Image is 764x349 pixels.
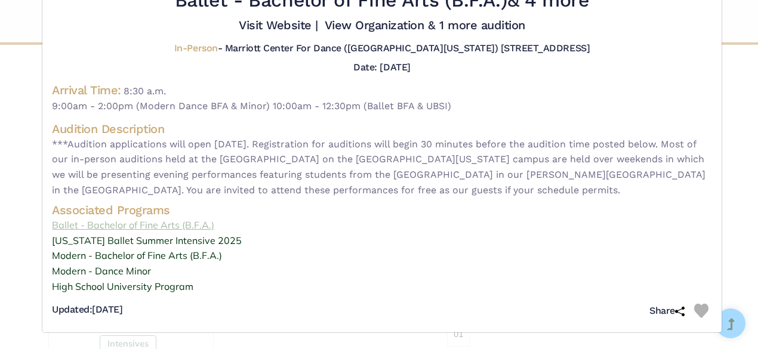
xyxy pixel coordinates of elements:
[52,83,121,97] h4: Arrival Time:
[52,304,92,315] span: Updated:
[52,202,712,218] h4: Associated Programs
[52,248,712,264] a: Modern - Bachelor of Fine Arts (B.F.A.)
[52,279,712,295] a: High School University Program
[353,61,410,73] h5: Date: [DATE]
[52,304,122,316] h5: [DATE]
[52,98,712,114] span: 9:00am - 2:00pm (Modern Dance BFA & Minor) 10:00am - 12:30pm (Ballet BFA & UBSI)
[239,18,318,32] a: Visit Website |
[649,305,685,317] h5: Share
[52,218,712,233] a: Ballet - Bachelor of Fine Arts (B.F.A.)
[174,42,590,55] h5: - Marriott Center For Dance ([GEOGRAPHIC_DATA][US_STATE]) [STREET_ADDRESS]
[124,85,166,97] span: 8:30 a.m.
[52,233,712,249] a: [US_STATE] Ballet Summer Intensive 2025
[52,121,712,137] h4: Audition Description
[52,264,712,279] a: Modern - Dance Minor
[174,42,218,54] span: In-Person
[325,18,525,32] a: View Organization & 1 more audition
[52,137,712,197] span: ***Audition applications will open [DATE]. Registration for auditions will begin 30 minutes befor...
